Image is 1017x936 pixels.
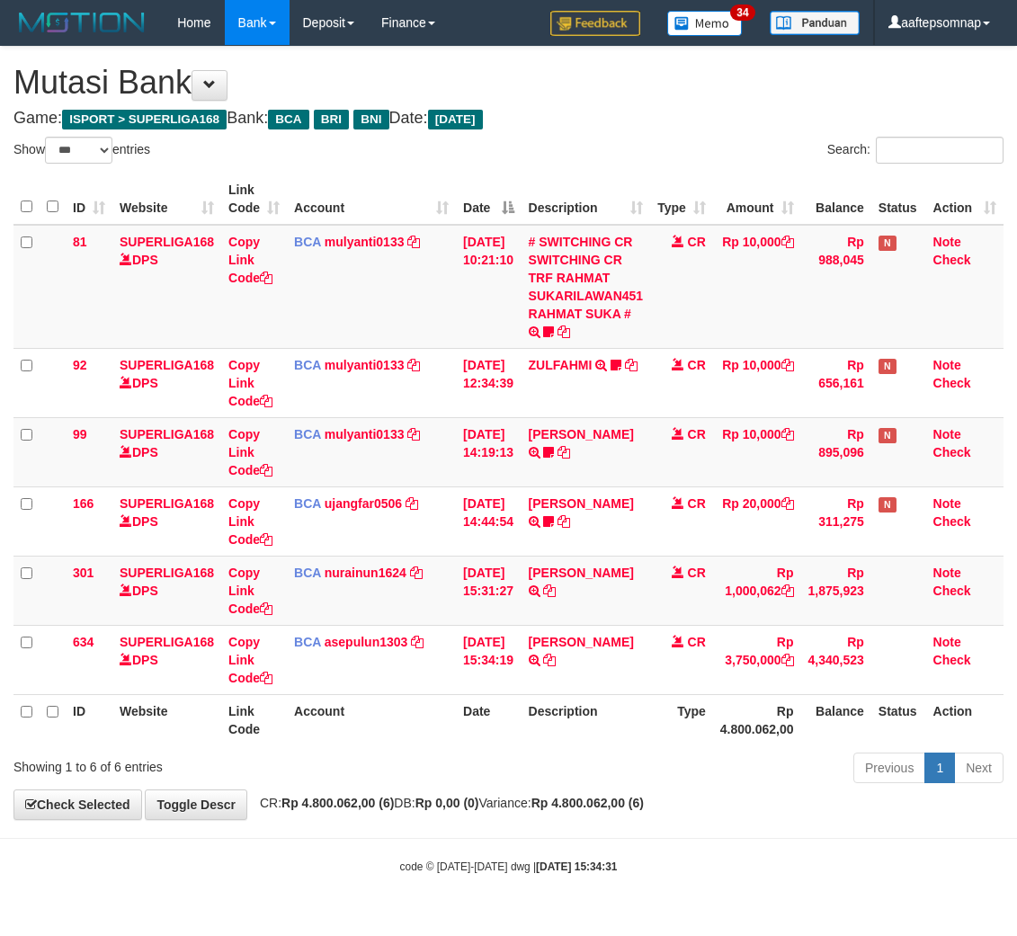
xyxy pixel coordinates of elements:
[120,496,214,511] a: SUPERLIGA168
[879,236,897,251] span: Has Note
[933,376,971,390] a: Check
[415,796,479,810] strong: Rp 0,00 (0)
[314,110,349,129] span: BRI
[933,514,971,529] a: Check
[933,653,971,667] a: Check
[650,694,713,745] th: Type
[522,694,651,745] th: Description
[713,556,801,625] td: Rp 1,000,062
[221,174,287,225] th: Link Code: activate to sort column ascending
[933,584,971,598] a: Check
[781,496,794,511] a: Copy Rp 20,000 to clipboard
[879,497,897,513] span: Has Note
[228,427,272,477] a: Copy Link Code
[801,694,871,745] th: Balance
[112,486,221,556] td: DPS
[228,496,272,547] a: Copy Link Code
[781,427,794,441] a: Copy Rp 10,000 to clipboard
[325,427,405,441] a: mulyanti0133
[933,253,971,267] a: Check
[933,235,961,249] a: Note
[73,635,94,649] span: 634
[13,9,150,36] img: MOTION_logo.png
[801,417,871,486] td: Rp 895,096
[688,635,706,649] span: CR
[801,174,871,225] th: Balance
[228,358,272,408] a: Copy Link Code
[456,348,522,417] td: [DATE] 12:34:39
[294,566,321,580] span: BCA
[529,427,634,441] a: [PERSON_NAME]
[801,348,871,417] td: Rp 656,161
[112,556,221,625] td: DPS
[876,137,1004,164] input: Search:
[112,625,221,694] td: DPS
[713,174,801,225] th: Amount: activate to sort column ascending
[801,225,871,349] td: Rp 988,045
[558,514,570,529] a: Copy NOVEN ELING PRAYOG to clipboard
[933,496,961,511] a: Note
[13,789,142,820] a: Check Selected
[294,235,321,249] span: BCA
[781,235,794,249] a: Copy Rp 10,000 to clipboard
[536,860,617,873] strong: [DATE] 15:34:31
[713,225,801,349] td: Rp 10,000
[73,566,94,580] span: 301
[558,325,570,339] a: Copy # SWITCHING CR SWITCHING CR TRF RAHMAT SUKARILAWAN451 RAHMAT SUKA # to clipboard
[411,635,424,649] a: Copy asepulun1303 to clipboard
[688,566,706,580] span: CR
[801,486,871,556] td: Rp 311,275
[531,796,644,810] strong: Rp 4.800.062,00 (6)
[325,358,405,372] a: mulyanti0133
[730,4,754,21] span: 34
[251,796,644,810] span: CR: DB: Variance:
[456,556,522,625] td: [DATE] 15:31:27
[228,235,272,285] a: Copy Link Code
[456,417,522,486] td: [DATE] 14:19:13
[529,566,634,580] a: [PERSON_NAME]
[353,110,388,129] span: BNI
[120,358,214,372] a: SUPERLIGA168
[294,635,321,649] span: BCA
[456,486,522,556] td: [DATE] 14:44:54
[801,556,871,625] td: Rp 1,875,923
[871,174,926,225] th: Status
[770,11,860,35] img: panduan.png
[73,358,87,372] span: 92
[66,174,112,225] th: ID: activate to sort column ascending
[73,427,87,441] span: 99
[713,348,801,417] td: Rp 10,000
[543,653,556,667] a: Copy MUHAMMAD HILMI WIA to clipboard
[650,174,713,225] th: Type: activate to sort column ascending
[926,174,1004,225] th: Action: activate to sort column ascending
[456,694,522,745] th: Date
[407,235,420,249] a: Copy mulyanti0133 to clipboard
[456,225,522,349] td: [DATE] 10:21:10
[406,496,418,511] a: Copy ujangfar0506 to clipboard
[13,110,1004,128] h4: Game: Bank: Date:
[879,428,897,443] span: Has Note
[13,137,150,164] label: Show entries
[268,110,308,129] span: BCA
[871,694,926,745] th: Status
[45,137,112,164] select: Showentries
[73,496,94,511] span: 166
[428,110,483,129] span: [DATE]
[410,566,423,580] a: Copy nurainun1624 to clipboard
[228,566,272,616] a: Copy Link Code
[713,486,801,556] td: Rp 20,000
[529,496,634,511] a: [PERSON_NAME]
[550,11,640,36] img: Feedback.jpg
[228,635,272,685] a: Copy Link Code
[325,635,408,649] a: asepulun1303
[112,174,221,225] th: Website: activate to sort column ascending
[954,753,1004,783] a: Next
[120,427,214,441] a: SUPERLIGA168
[713,694,801,745] th: Rp 4.800.062,00
[120,235,214,249] a: SUPERLIGA168
[781,653,794,667] a: Copy Rp 3,750,000 to clipboard
[522,174,651,225] th: Description: activate to sort column ascending
[529,635,634,649] a: [PERSON_NAME]
[933,445,971,459] a: Check
[933,635,961,649] a: Note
